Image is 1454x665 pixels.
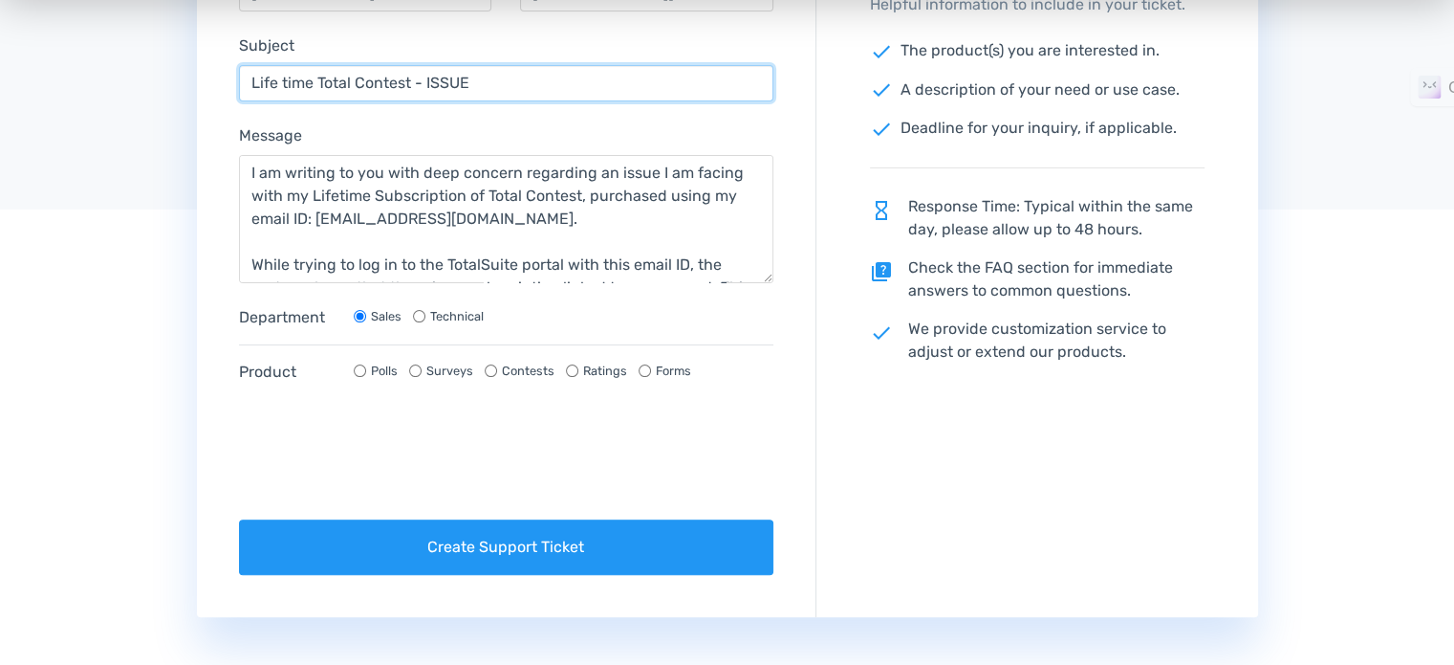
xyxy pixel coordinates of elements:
span: hourglass_empty [870,199,893,222]
label: Sales [371,307,401,325]
label: Message [239,124,302,147]
label: Ratings [583,362,627,380]
label: Department [239,306,335,329]
label: Polls [371,362,398,380]
label: Forms [656,362,691,380]
p: Deadline for your inquiry, if applicable. [870,117,1204,141]
button: Create Support Ticket [239,520,774,575]
label: Product [239,361,335,384]
span: check [870,321,893,344]
p: The product(s) you are interested in. [870,39,1204,63]
span: quiz [870,260,893,283]
label: Technical [430,307,484,325]
p: We provide customization service to adjust or extend our products. [870,318,1204,364]
p: A description of your need or use case. [870,78,1204,102]
span: check [870,78,893,101]
input: Subject... [239,65,774,101]
iframe: reCAPTCHA [239,422,530,497]
label: Subject [239,34,294,57]
label: Contests [502,362,554,380]
span: check [870,118,893,141]
span: check [870,40,893,63]
p: Check the FAQ section for immediate answers to common questions. [870,256,1204,302]
label: Surveys [426,362,473,380]
p: Response Time: Typical within the same day, please allow up to 48 hours. [870,195,1204,241]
